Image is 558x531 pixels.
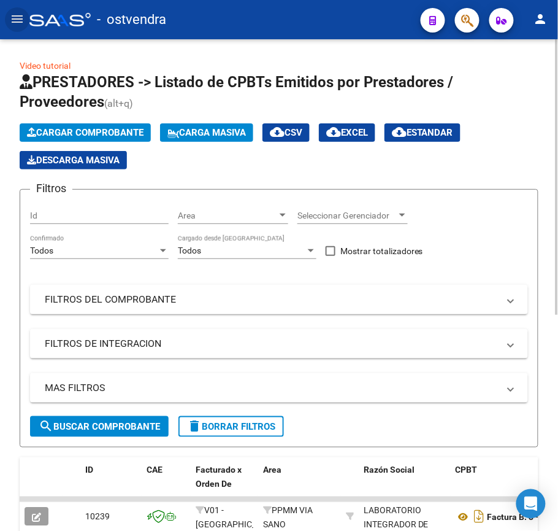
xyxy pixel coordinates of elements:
button: Cargar Comprobante [20,123,151,142]
span: CSV [270,127,302,138]
h3: Filtros [30,180,72,197]
mat-panel-title: FILTROS DE INTEGRACION [45,337,499,351]
mat-expansion-panel-header: FILTROS DEL COMPROBANTE [30,285,528,314]
button: Carga Masiva [160,123,253,142]
span: 10239 [85,512,110,522]
datatable-header-cell: ID [80,457,142,511]
mat-expansion-panel-header: FILTROS DE INTEGRACION [30,329,528,359]
span: Todos [30,246,53,255]
mat-panel-title: MAS FILTROS [45,381,499,395]
span: Area [178,211,277,221]
mat-panel-title: FILTROS DEL COMPROBANTE [45,293,499,306]
span: Razón Social [364,465,415,475]
mat-icon: cloud_download [392,125,407,139]
span: Todos [178,246,201,255]
mat-icon: cloud_download [270,125,285,139]
datatable-header-cell: Razón Social [359,457,451,511]
mat-expansion-panel-header: MAS FILTROS [30,373,528,403]
button: EXCEL [319,123,375,142]
button: Estandar [384,123,461,142]
button: CSV [262,123,310,142]
span: PPMM VIA SANO [263,506,313,530]
span: Mostrar totalizadores [340,244,423,258]
span: Carga Masiva [167,127,246,138]
div: Open Intercom Messenger [516,489,546,519]
mat-icon: cloud_download [326,125,341,139]
div: 30717479188 [364,504,446,530]
mat-icon: menu [10,12,25,26]
button: Borrar Filtros [178,416,284,437]
i: Descargar documento [472,507,487,527]
span: Cargar Comprobante [27,127,143,138]
mat-icon: person [533,12,548,26]
mat-icon: search [39,419,53,433]
span: CPBT [456,465,478,475]
span: Area [263,465,281,475]
span: Borrar Filtros [187,421,275,432]
datatable-header-cell: Area [258,457,341,511]
app-download-masive: Descarga masiva de comprobantes (adjuntos) [20,151,127,169]
span: Seleccionar Gerenciador [297,211,397,221]
span: ID [85,465,93,475]
span: Buscar Comprobante [39,421,160,432]
span: (alt+q) [104,98,133,109]
span: CAE [147,465,162,475]
span: Estandar [392,127,453,138]
span: Descarga Masiva [27,155,120,166]
span: Facturado x Orden De [196,465,242,489]
datatable-header-cell: CAE [142,457,191,511]
datatable-header-cell: Facturado x Orden De [191,457,258,511]
span: EXCEL [326,127,368,138]
button: Descarga Masiva [20,151,127,169]
mat-icon: delete [187,419,202,433]
span: PRESTADORES -> Listado de CPBTs Emitidos por Prestadores / Proveedores [20,74,454,110]
button: Buscar Comprobante [30,416,169,437]
span: - ostvendra [97,6,166,33]
a: Video tutorial [20,61,71,71]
